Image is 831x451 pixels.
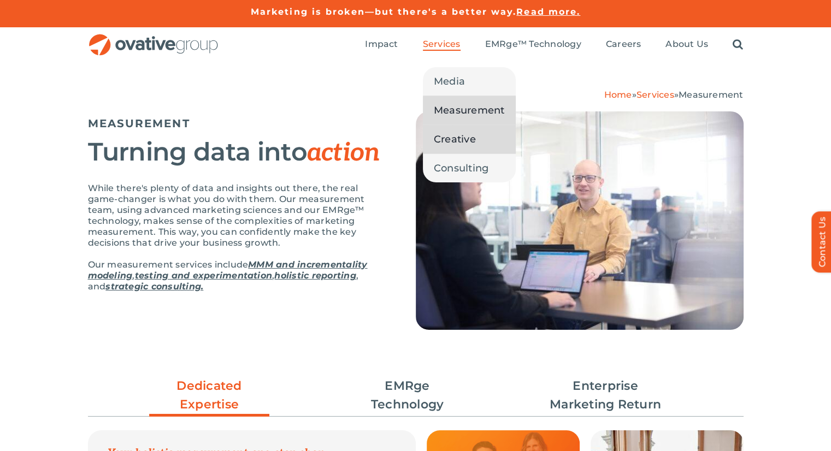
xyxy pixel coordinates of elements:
[307,138,380,168] em: action
[423,39,461,50] span: Services
[434,161,489,176] span: Consulting
[423,96,516,124] a: Measurement
[516,7,580,17] a: Read more.
[365,39,398,51] a: Impact
[434,132,476,147] span: Creative
[251,7,517,17] a: Marketing is broken—but there's a better way.
[733,39,743,51] a: Search
[545,377,665,414] a: Enterprise Marketing Return
[423,154,516,182] a: Consulting
[88,371,744,419] ul: Post Filters
[105,281,203,292] a: strategic consulting.
[274,270,356,281] a: holistic reporting
[88,33,219,43] a: OG_Full_horizontal_RGB
[434,103,505,118] span: Measurement
[434,74,465,89] span: Media
[485,39,581,50] span: EMRge™ Technology
[365,39,398,50] span: Impact
[423,67,516,96] a: Media
[88,259,368,281] a: MMM and incrementality modeling
[423,39,461,51] a: Services
[606,39,641,51] a: Careers
[679,90,744,100] span: Measurement
[149,377,269,419] a: Dedicated Expertise
[606,39,641,50] span: Careers
[665,39,708,51] a: About Us
[636,90,674,100] a: Services
[88,117,388,130] h5: MEASUREMENT
[365,27,743,62] nav: Menu
[604,90,632,100] a: Home
[88,259,388,292] p: Our measurement services include , , , and
[485,39,581,51] a: EMRge™ Technology
[347,377,468,414] a: EMRge Technology
[88,183,388,248] p: While there's plenty of data and insights out there, the real game-changer is what you do with th...
[665,39,708,50] span: About Us
[88,138,388,167] h2: Turning data into
[604,90,743,100] span: » »
[423,125,516,153] a: Creative
[416,111,744,330] img: Measurement – Hero
[135,270,272,281] a: testing and experimentation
